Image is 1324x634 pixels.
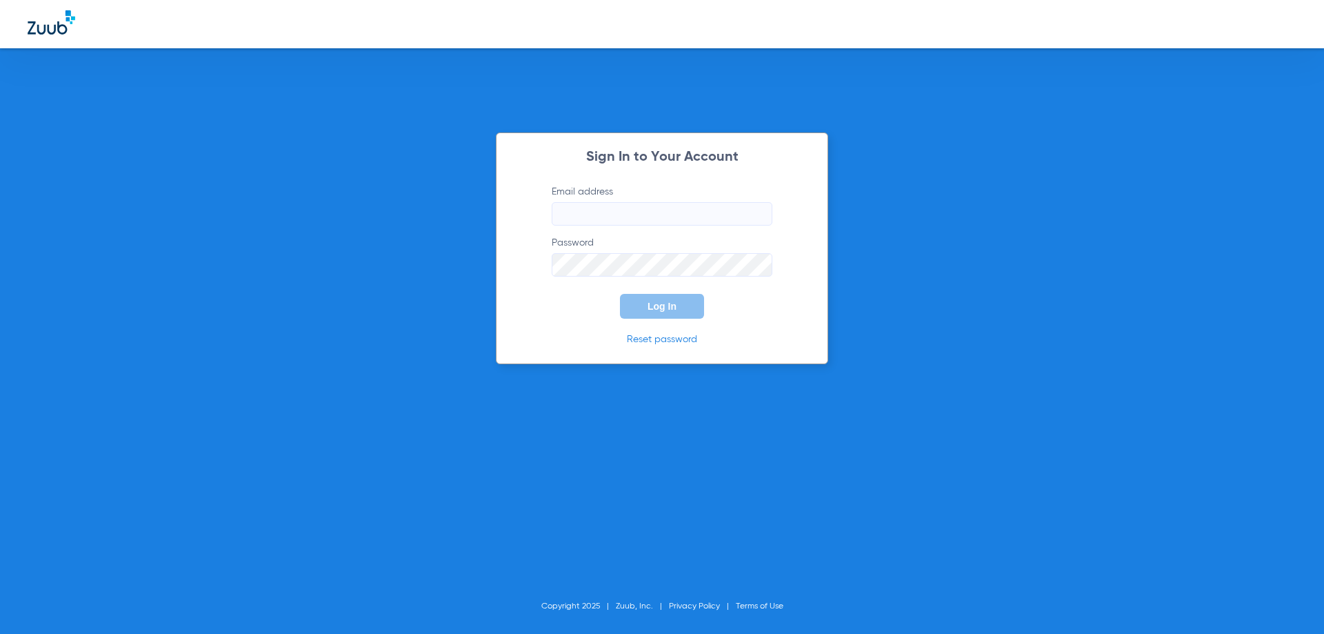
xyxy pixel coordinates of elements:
label: Email address [552,185,772,226]
a: Terms of Use [736,602,783,611]
img: Zuub Logo [28,10,75,34]
a: Privacy Policy [669,602,720,611]
label: Password [552,236,772,277]
li: Copyright 2025 [541,600,616,613]
input: Password [552,253,772,277]
button: Log In [620,294,704,319]
li: Zuub, Inc. [616,600,669,613]
span: Log In [648,301,676,312]
input: Email address [552,202,772,226]
a: Reset password [627,335,697,344]
h2: Sign In to Your Account [531,150,793,164]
